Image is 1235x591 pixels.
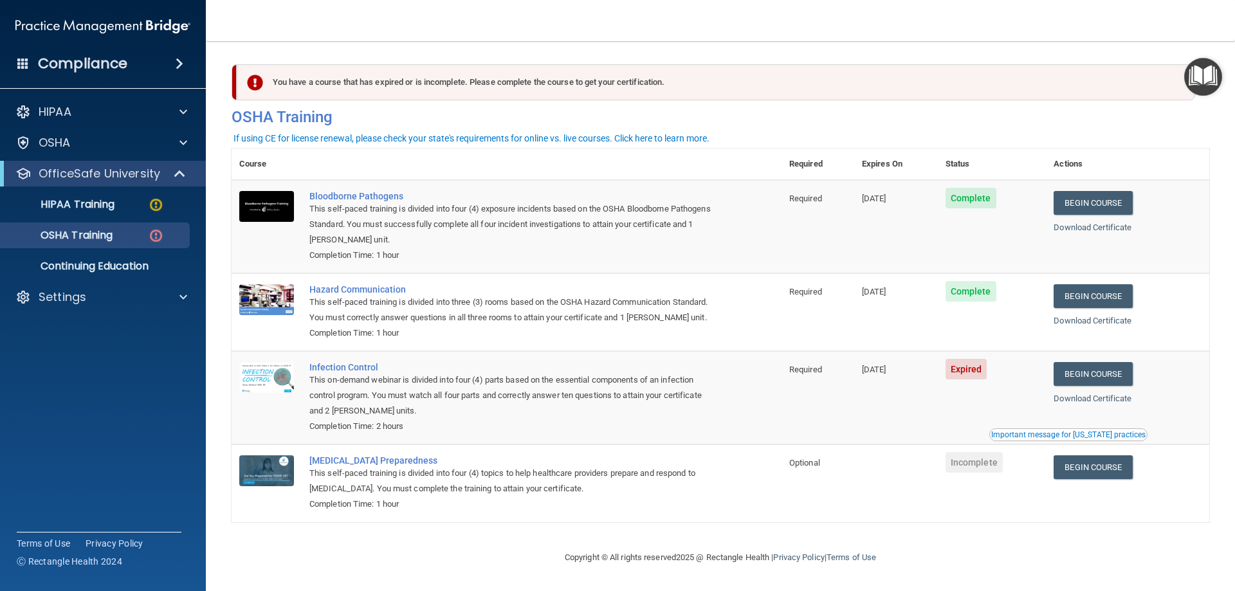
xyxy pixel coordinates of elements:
a: Bloodborne Pathogens [309,191,717,201]
a: Begin Course [1054,284,1132,308]
th: Status [938,149,1047,180]
a: Infection Control [309,362,717,372]
span: Incomplete [946,452,1003,473]
p: HIPAA [39,104,71,120]
p: OfficeSafe University [39,166,160,181]
button: Read this if you are a dental practitioner in the state of CA [989,428,1148,441]
a: Privacy Policy [86,537,143,550]
span: Optional [789,458,820,468]
span: [DATE] [862,365,886,374]
button: Open Resource Center [1184,58,1222,96]
span: Required [789,287,822,296]
a: OSHA [15,135,187,150]
span: Required [789,365,822,374]
img: danger-circle.6113f641.png [148,228,164,244]
a: Download Certificate [1054,394,1131,403]
span: Expired [946,359,987,379]
div: This on-demand webinar is divided into four (4) parts based on the essential components of an inf... [309,372,717,419]
div: This self-paced training is divided into four (4) topics to help healthcare providers prepare and... [309,466,717,496]
div: Completion Time: 1 hour [309,248,717,263]
span: Required [789,194,822,203]
a: Terms of Use [17,537,70,550]
p: OSHA Training [8,229,113,242]
span: Ⓒ Rectangle Health 2024 [17,555,122,568]
a: Terms of Use [827,552,876,562]
div: Completion Time: 2 hours [309,419,717,434]
a: Hazard Communication [309,284,717,295]
a: OfficeSafe University [15,166,187,181]
button: If using CE for license renewal, please check your state's requirements for online vs. live cours... [232,132,711,145]
span: [DATE] [862,194,886,203]
h4: Compliance [38,55,127,73]
a: [MEDICAL_DATA] Preparedness [309,455,717,466]
div: Completion Time: 1 hour [309,496,717,512]
div: You have a course that has expired or is incomplete. Please complete the course to get your certi... [237,64,1195,100]
h4: OSHA Training [232,108,1209,126]
div: This self-paced training is divided into four (4) exposure incidents based on the OSHA Bloodborne... [309,201,717,248]
img: exclamation-circle-solid-danger.72ef9ffc.png [247,75,263,91]
a: Begin Course [1054,362,1132,386]
p: Continuing Education [8,260,184,273]
span: Complete [946,281,996,302]
p: HIPAA Training [8,198,114,211]
img: PMB logo [15,14,190,39]
div: Copyright © All rights reserved 2025 @ Rectangle Health | | [486,537,955,578]
a: Begin Course [1054,191,1132,215]
a: Download Certificate [1054,316,1131,325]
div: Completion Time: 1 hour [309,325,717,341]
th: Expires On [854,149,938,180]
div: This self-paced training is divided into three (3) rooms based on the OSHA Hazard Communication S... [309,295,717,325]
th: Course [232,149,302,180]
th: Actions [1046,149,1209,180]
a: Begin Course [1054,455,1132,479]
div: If using CE for license renewal, please check your state's requirements for online vs. live cours... [233,134,709,143]
div: Important message for [US_STATE] practices [991,431,1146,439]
p: OSHA [39,135,71,150]
th: Required [782,149,854,180]
p: Settings [39,289,86,305]
a: Settings [15,289,187,305]
img: warning-circle.0cc9ac19.png [148,197,164,213]
span: Complete [946,188,996,208]
a: Privacy Policy [773,552,824,562]
a: Download Certificate [1054,223,1131,232]
span: [DATE] [862,287,886,296]
a: HIPAA [15,104,187,120]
